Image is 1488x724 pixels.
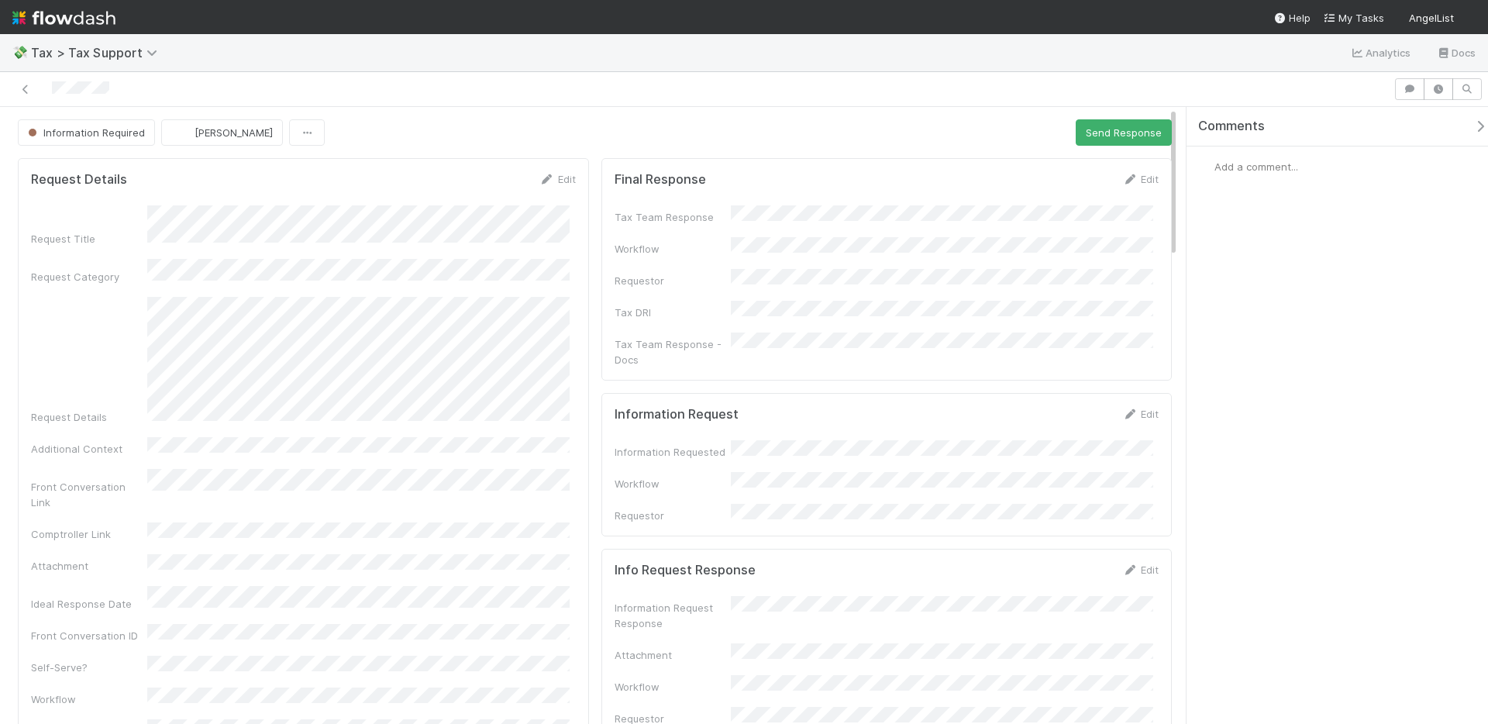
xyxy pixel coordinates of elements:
span: My Tasks [1323,12,1384,24]
div: Information Requested [615,444,731,460]
span: AngelList [1409,12,1454,24]
div: Requestor [615,508,731,523]
span: Add a comment... [1214,160,1298,173]
span: Tax > Tax Support [31,45,165,60]
button: [PERSON_NAME] [161,119,283,146]
div: Request Title [31,231,147,247]
div: Attachment [615,647,731,663]
div: Workflow [615,679,731,695]
span: Information Required [25,126,145,139]
div: Requestor [615,273,731,288]
div: Workflow [615,476,731,491]
span: [PERSON_NAME] [195,126,273,139]
a: My Tasks [1323,10,1384,26]
div: Comptroller Link [31,526,147,542]
span: Comments [1198,119,1265,134]
button: Information Required [18,119,155,146]
div: Tax Team Response [615,209,731,225]
a: Edit [1122,564,1159,576]
img: avatar_6cb813a7-f212-4ca3-9382-463c76e0b247.png [1199,159,1214,174]
div: Request Category [31,269,147,284]
a: Edit [1122,173,1159,185]
div: Front Conversation Link [31,479,147,510]
div: Tax Team Response - Docs [615,336,731,367]
span: 💸 [12,46,28,59]
div: Help [1273,10,1311,26]
img: logo-inverted-e16ddd16eac7371096b0.svg [12,5,115,31]
a: Docs [1436,43,1476,62]
div: Front Conversation ID [31,628,147,643]
div: Attachment [31,558,147,574]
div: Ideal Response Date [31,596,147,612]
h5: Information Request [615,407,739,422]
a: Edit [1122,408,1159,420]
div: Self-Serve? [31,660,147,675]
button: Send Response [1076,119,1172,146]
img: avatar_6cb813a7-f212-4ca3-9382-463c76e0b247.png [1460,11,1476,26]
a: Edit [539,173,576,185]
h5: Request Details [31,172,127,188]
div: Additional Context [31,441,147,457]
h5: Final Response [615,172,706,188]
div: Information Request Response [615,600,731,631]
div: Workflow [615,241,731,257]
div: Request Details [31,409,147,425]
div: Workflow [31,691,147,707]
img: avatar_6cb813a7-f212-4ca3-9382-463c76e0b247.png [174,125,190,140]
h5: Info Request Response [615,563,756,578]
div: Tax DRI [615,305,731,320]
a: Analytics [1350,43,1411,62]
